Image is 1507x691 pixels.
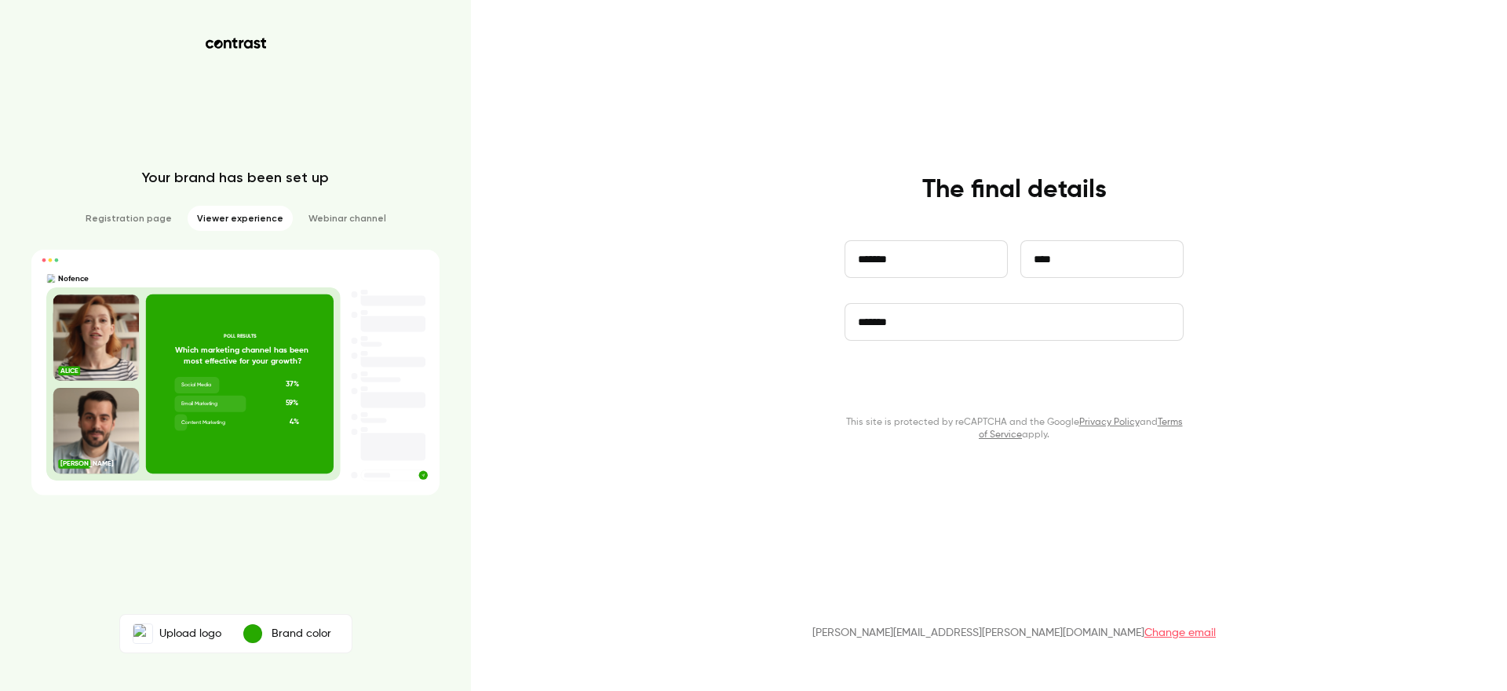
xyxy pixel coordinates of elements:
button: Continue [845,366,1184,404]
h4: The final details [922,174,1107,206]
button: Brand color [231,618,348,649]
p: [PERSON_NAME][EMAIL_ADDRESS][PERSON_NAME][DOMAIN_NAME] [812,625,1216,641]
li: Webinar channel [299,206,396,231]
p: Brand color [272,626,331,642]
a: Privacy Policy [1079,418,1140,427]
a: Change email [1144,627,1216,638]
p: This site is protected by reCAPTCHA and the Google and apply. [845,416,1184,441]
label: NofenceUpload logo [123,618,231,649]
li: Registration page [76,206,181,231]
img: Nofence [133,624,152,643]
p: Your brand has been set up [142,168,329,187]
li: Viewer experience [188,206,293,231]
